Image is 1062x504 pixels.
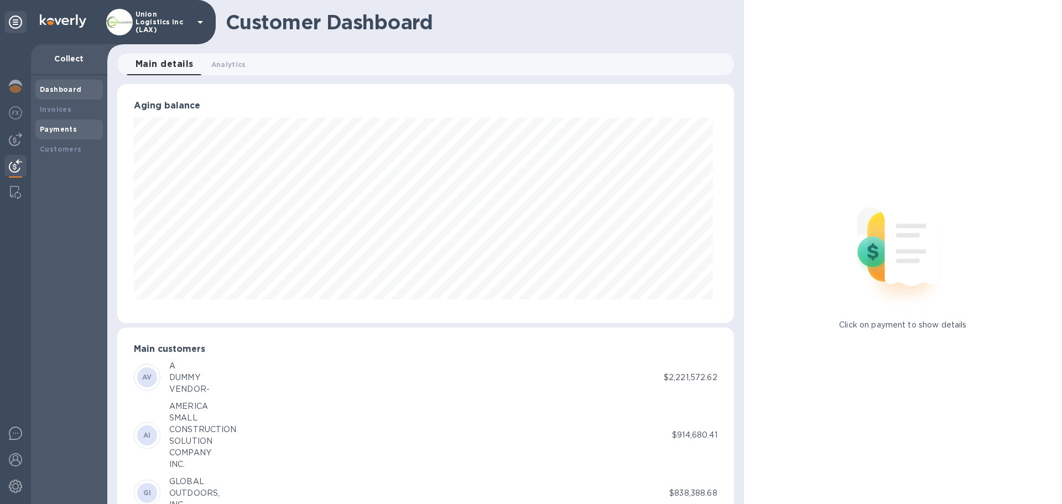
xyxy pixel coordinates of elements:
[136,11,191,34] p: Union Logistics Inc (LAX)
[664,372,717,383] p: $2,221,572.62
[169,435,237,447] div: SOLUTION
[136,56,194,72] span: Main details
[40,125,77,133] b: Payments
[169,447,237,459] div: COMPANY
[169,401,237,412] div: AMERICA
[40,145,82,153] b: Customers
[142,373,152,381] b: AV
[669,487,717,499] p: $838,388.68
[672,429,717,441] p: $914,680.41
[169,372,210,383] div: DUMMY
[134,344,717,355] h3: Main customers
[211,59,246,70] span: Analytics
[169,424,237,435] div: CONSTRUCTION
[9,106,22,119] img: Foreign exchange
[169,360,210,372] div: A
[226,11,726,34] h1: Customer Dashboard
[40,85,82,93] b: Dashboard
[839,319,966,331] p: Click on payment to show details
[40,105,71,113] b: Invoices
[134,101,717,111] h3: Aging balance
[169,459,237,470] div: INC.
[143,489,152,497] b: GI
[143,431,151,439] b: AI
[40,14,86,28] img: Logo
[169,487,220,499] div: OUTDOORS,
[169,476,220,487] div: GLOBAL
[40,53,98,64] p: Collect
[4,11,27,33] div: Unpin categories
[169,412,237,424] div: SMALL
[169,383,210,395] div: VENDOR-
